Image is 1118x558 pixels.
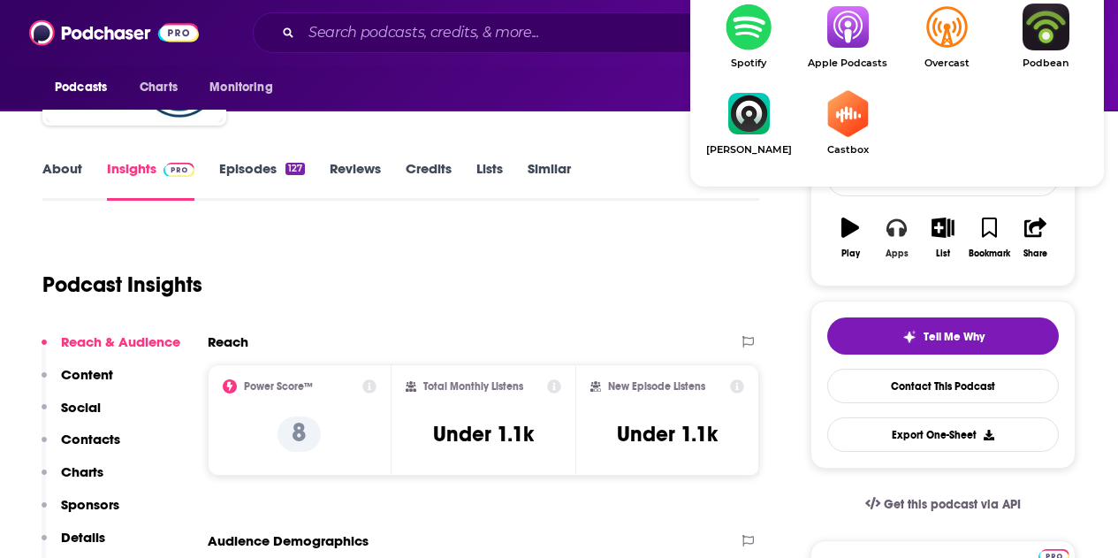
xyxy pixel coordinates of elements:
button: Reach & Audience [42,333,180,366]
span: Charts [140,75,178,100]
div: Play [841,248,860,259]
a: Apple PodcastsApple Podcasts [798,4,897,69]
p: Content [61,366,113,383]
a: About [42,160,82,201]
h2: Total Monthly Listens [423,380,523,393]
button: tell me why sparkleTell Me Why [827,317,1059,355]
a: OvercastOvercast [897,4,996,69]
p: Sponsors [61,496,119,513]
a: Credits [406,160,452,201]
button: Charts [42,463,103,496]
button: Apps [873,206,919,270]
input: Search podcasts, credits, & more... [301,19,757,47]
span: Get this podcast via API [884,497,1021,512]
a: SpotifySpotify [699,4,798,69]
a: Charts [128,71,188,104]
p: Reach & Audience [61,333,180,350]
span: Spotify [699,57,798,69]
div: Search podcasts, credits, & more... [253,12,917,53]
div: Apps [886,248,909,259]
span: Podbean [996,57,1095,69]
h2: Reach [208,333,248,350]
button: open menu [197,71,295,104]
span: [PERSON_NAME] [699,144,798,156]
div: List [936,248,950,259]
h1: Podcast Insights [42,271,202,298]
span: Apple Podcasts [798,57,897,69]
span: Castbox [798,144,897,156]
button: Sponsors [42,496,119,529]
img: Podchaser Pro [164,163,194,177]
img: tell me why sparkle [902,330,916,344]
span: Tell Me Why [924,330,985,344]
a: Castro[PERSON_NAME] [699,90,798,156]
a: Episodes127 [219,160,305,201]
p: Social [61,399,101,416]
h2: Audience Demographics [208,532,369,549]
button: Play [827,206,873,270]
div: Share [1023,248,1047,259]
button: Export One-Sheet [827,417,1059,452]
a: Get this podcast via API [851,483,1035,526]
a: CastboxCastbox [798,90,897,156]
div: 127 [285,163,305,175]
h3: Under 1.1k [617,421,718,447]
p: Charts [61,463,103,480]
span: Overcast [897,57,996,69]
span: Monitoring [209,75,272,100]
a: Contact This Podcast [827,369,1059,403]
h2: New Episode Listens [608,380,705,393]
h2: Power Score™ [244,380,313,393]
button: List [920,206,966,270]
button: Content [42,366,113,399]
button: Bookmark [966,206,1012,270]
p: 8 [278,417,321,452]
span: Podcasts [55,75,107,100]
a: Reviews [330,160,381,201]
a: PodbeanPodbean [996,4,1095,69]
button: Social [42,399,101,432]
button: open menu [42,71,130,104]
button: Share [1013,206,1059,270]
a: Lists [476,160,503,201]
a: Similar [528,160,571,201]
img: Podchaser - Follow, Share and Rate Podcasts [29,16,199,50]
p: Contacts [61,431,120,447]
p: Details [61,529,105,546]
a: InsightsPodchaser Pro [107,160,194,201]
div: Bookmark [969,248,1010,259]
button: Contacts [42,431,120,463]
h3: Under 1.1k [433,421,534,447]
